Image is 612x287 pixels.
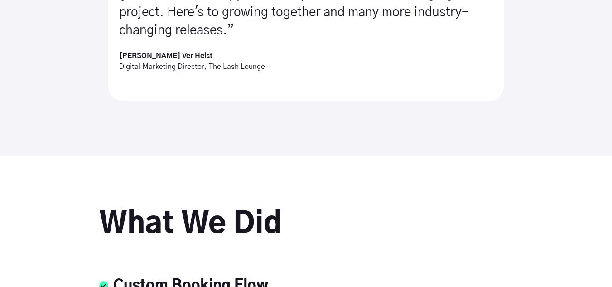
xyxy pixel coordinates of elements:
[99,210,513,239] h2: What We Did
[119,52,212,59] strong: [PERSON_NAME] Ver Helst
[119,50,493,72] p: Digital Marketing Director, The Lash Lounge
